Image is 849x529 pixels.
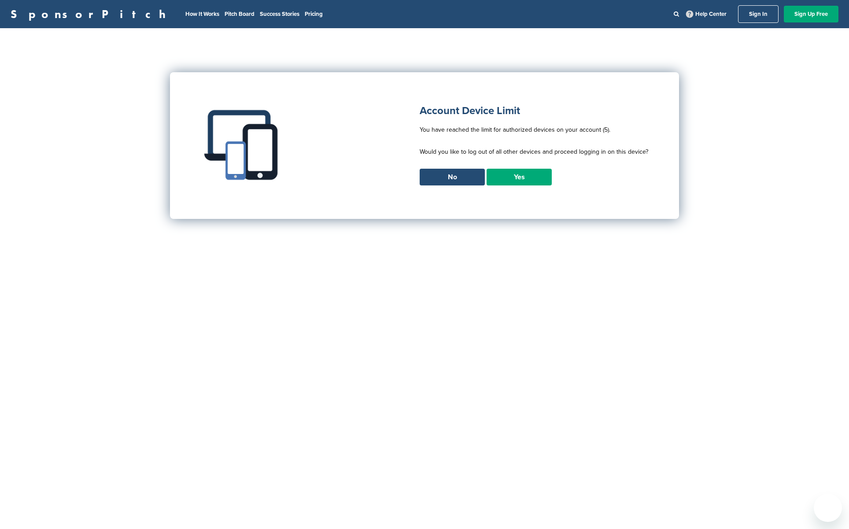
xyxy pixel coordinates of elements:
[784,6,838,22] a: Sign Up Free
[420,124,648,169] p: You have reached the limit for authorized devices on your account (5). Would you like to log out ...
[185,11,219,18] a: How It Works
[201,103,284,187] img: Multiple devices
[814,494,842,522] iframe: Button to launch messaging window
[738,5,779,23] a: Sign In
[225,11,255,18] a: Pitch Board
[260,11,299,18] a: Success Stories
[420,103,648,119] h1: Account Device Limit
[305,11,323,18] a: Pricing
[11,8,171,20] a: SponsorPitch
[420,169,485,185] a: No
[487,169,552,185] a: Yes
[684,9,728,19] a: Help Center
